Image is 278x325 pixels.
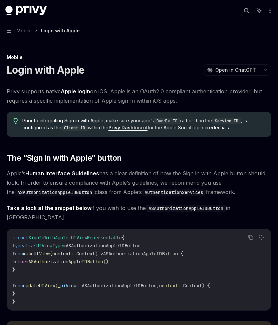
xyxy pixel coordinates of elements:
span: Open in ChatGPT [215,67,256,73]
code: Service ID [212,118,241,124]
span: ASAuthorizationAppleIDButton { [103,251,183,257]
span: : Context) [71,251,98,257]
code: Client ID [61,125,88,131]
span: context [159,283,178,289]
span: return [12,259,28,265]
div: Login with Apple [41,27,80,35]
h1: Login with Apple [7,64,84,76]
span: Prior to integrating Sign in with Apple, make sure your app’s rather than the , is configured as ... [22,117,265,131]
button: Ask AI [257,233,266,242]
span: UIViewType [36,243,63,249]
span: = [63,243,66,249]
span: : ASAuthorizationAppleIDButton, [76,283,159,289]
code: ASAuthorizationAppleIDButton [146,205,226,212]
a: Human Interface Guidelines [25,170,99,177]
span: typealias [12,243,36,249]
span: func [12,251,23,257]
span: -> [98,251,103,257]
button: Open in ChatGPT [203,64,260,76]
span: if you wish to use the in [GEOGRAPHIC_DATA]. [7,203,271,222]
code: ASAuthorizationAppleIDButton [15,189,95,196]
strong: Take a look at the snippet below [7,205,91,211]
span: : Context) { [178,283,210,289]
img: dark logo [5,6,47,15]
code: Bundle ID [154,118,180,124]
span: Privy supports native on iOS. Apple is an OAuth2.0 compliant authentication provider, but require... [7,87,271,105]
span: } [12,267,15,273]
span: updateUIView [23,283,55,289]
button: Copy the contents from the code block [246,233,255,242]
svg: Tip [13,118,18,124]
div: Mobile [7,54,271,61]
span: Mobile [17,27,32,35]
span: _ [58,283,60,289]
a: Apple login [61,88,90,95]
span: } [12,299,15,305]
span: ( [50,251,52,257]
button: More actions [266,6,273,15]
span: { [122,235,124,241]
code: AuthenticationServices [142,189,206,196]
span: Apple’s has a clear definition of how the Sign in with Apple button should look. In order to ensu... [7,169,271,197]
span: () [103,259,108,265]
span: makeUIView [23,251,50,257]
span: : [68,235,71,241]
span: } [12,291,15,297]
span: UIViewRepresentable [71,235,122,241]
span: ( [55,283,58,289]
a: Privy Dashboard [108,125,148,131]
span: struct [12,235,28,241]
span: context [52,251,71,257]
span: uiView [60,283,76,289]
span: ASAuthorizationAppleIDButton [66,243,141,249]
span: The “Sign in with Apple” button [7,153,121,163]
span: ASAuthorizationAppleIDButton [28,259,103,265]
span: SignInWithApple [28,235,68,241]
span: func [12,283,23,289]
